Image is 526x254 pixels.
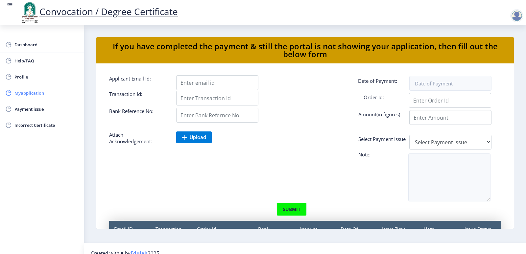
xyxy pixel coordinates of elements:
div: Date Of Payment [336,221,377,244]
label: Attach Acknowledgement: [104,131,171,145]
span: Payment issue [14,105,79,113]
label: Bank Reference No: [104,108,171,120]
div: Amount [294,221,336,244]
span: Upload [190,134,206,141]
input: Date of Payment [409,76,491,91]
div: Order Id [192,221,253,244]
div: Bank Reference No [253,221,295,244]
label: Note: [353,151,420,160]
label: Applicant Email Id: [104,75,171,87]
input: Enter email id [176,75,258,90]
span: Myapplication [14,89,79,97]
img: logo [20,1,39,24]
input: Enter Transaction Id [176,91,258,105]
div: Transaction Id [151,221,192,244]
nb-card-header: If you have completed the payment & still the portal is not showing your application, then fill o... [96,37,514,63]
span: Incorrect Certificate [14,121,79,129]
div: Note [418,221,460,244]
input: Enter Bank Refernce No [176,108,258,123]
a: Convocation / Degree Certificate [20,5,178,18]
div: Issue Type [377,221,418,244]
input: Enter Order Id [409,93,491,108]
label: Transaction Id: [104,91,171,103]
span: Profile [14,73,79,81]
label: Date of Payment: [353,78,420,87]
div: Email ID [109,221,151,244]
span: Dashboard [14,41,79,49]
input: Enter Amount [409,110,491,125]
span: Help/FAQ [14,57,79,65]
div: Issue Status [460,221,501,244]
button: submit [276,203,307,216]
